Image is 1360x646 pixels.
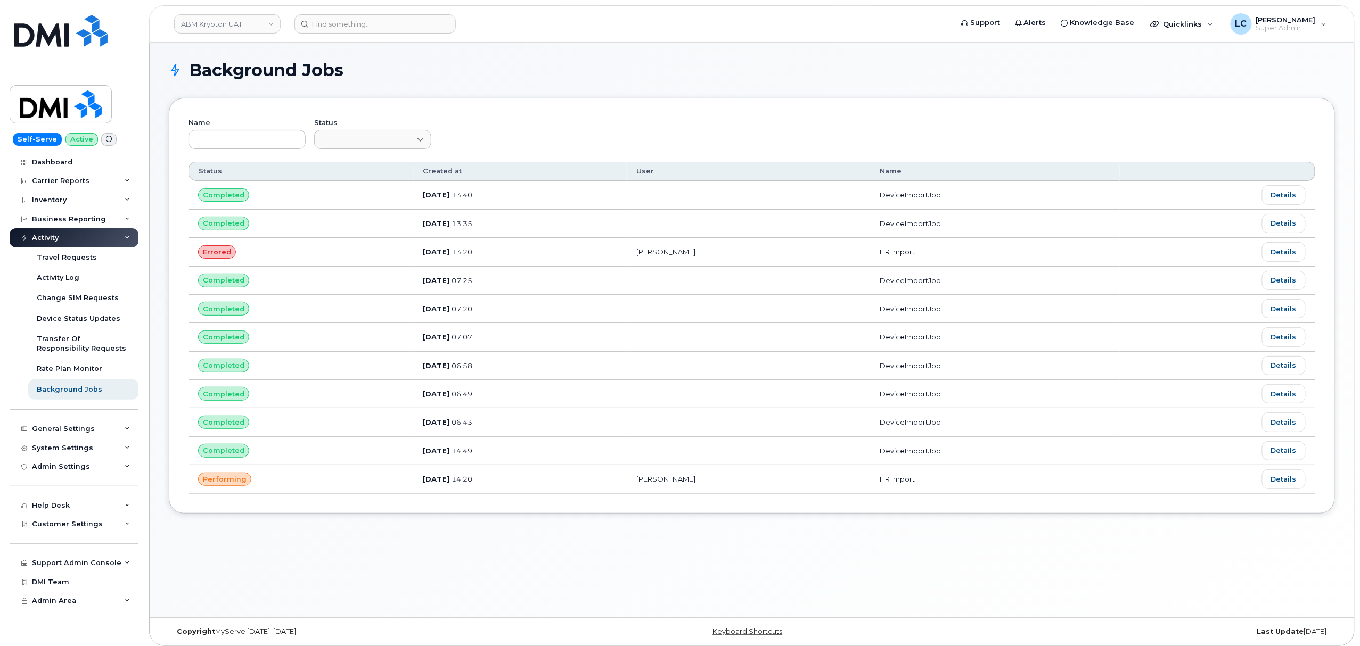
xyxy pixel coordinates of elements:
a: Details [1262,271,1306,290]
span: Completed [203,445,244,455]
a: Details [1262,384,1306,403]
td: DeviceImportJob [870,295,1120,323]
span: 06:58 [452,361,473,370]
span: 06:49 [452,390,473,398]
span: Completed [203,332,244,342]
td: DeviceImportJob [870,210,1120,238]
span: [DATE] [423,446,450,455]
a: Details [1262,242,1306,261]
span: 07:25 [452,276,473,285]
span: [DATE] [423,418,450,426]
span: 06:43 [452,418,473,426]
td: DeviceImportJob [870,352,1120,380]
strong: Copyright [177,627,215,635]
span: [DATE] [423,247,450,256]
span: Completed [203,275,244,285]
span: 14:49 [452,446,473,455]
span: Performing [203,474,247,484]
span: [DATE] [423,276,450,285]
td: DeviceImportJob [870,323,1120,351]
span: 14:20 [452,475,473,483]
a: Details [1262,356,1306,375]
td: DeviceImportJob [870,181,1120,209]
span: [DATE] [423,475,450,483]
span: Completed [203,389,244,399]
td: [PERSON_NAME] [627,238,870,266]
span: [DATE] [423,361,450,370]
a: Details [1262,299,1306,318]
span: 13:40 [452,191,473,199]
td: HR Import [870,238,1120,266]
span: 07:07 [452,333,473,341]
a: Details [1262,412,1306,432]
span: [DATE] [423,304,450,313]
span: Errored [203,247,231,257]
a: Details [1262,185,1306,204]
span: [DATE] [423,191,450,199]
span: Background Jobs [189,62,343,78]
td: DeviceImportJob [870,408,1120,436]
a: Keyboard Shortcuts [713,627,783,635]
td: DeviceImportJob [870,267,1120,295]
span: 07:20 [452,304,473,313]
span: [DATE] [423,390,450,398]
a: Details [1262,327,1306,346]
td: DeviceImportJob [870,437,1120,465]
a: Details [1262,441,1306,460]
a: Details [1262,469,1306,488]
span: [DATE] [423,333,450,341]
span: Completed [203,417,244,427]
div: [DATE] [946,627,1335,636]
span: Completed [203,360,244,370]
div: MyServe [DATE]–[DATE] [169,627,558,636]
span: 13:35 [452,219,473,228]
td: [PERSON_NAME] [627,465,870,493]
span: Completed [203,218,244,228]
span: 13:20 [452,247,473,256]
label: Status [314,120,431,127]
span: Name [880,167,902,176]
span: [DATE] [423,219,450,228]
span: Status [199,167,222,176]
td: HR Import [870,465,1120,493]
span: Completed [203,190,244,200]
label: Name [189,120,306,127]
span: User [636,167,654,176]
strong: Last Update [1257,627,1304,635]
a: Details [1262,214,1306,233]
td: DeviceImportJob [870,380,1120,408]
span: Created at [423,167,462,176]
span: Completed [203,304,244,314]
